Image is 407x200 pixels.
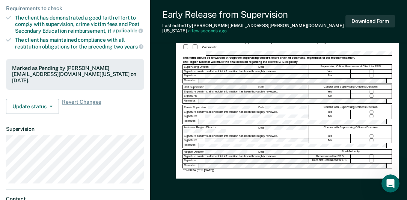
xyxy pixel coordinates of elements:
[183,85,257,89] div: Unit Supervisor:
[36,9,73,17] p: Active 18h ago
[183,94,204,98] div: Signature:
[258,85,309,89] div: Date:
[6,82,144,100] div: Jeremy says…
[12,65,138,84] div: Marked as Pending by [PERSON_NAME][EMAIL_ADDRESS][DOMAIN_NAME][US_STATE] on [DATE].
[183,90,309,94] div: Signature confirms all checklist information has been thoroughly reviewed.
[182,60,392,64] div: The Region Director will make the final decision regarding the client's ERS eligibility
[24,142,30,148] button: Emoji picker
[15,37,144,50] div: The client has maintained compliance with all restitution obligations for the preceding two
[183,74,204,78] div: Signature:
[124,44,143,50] span: years
[6,126,144,132] dt: Supervision
[12,57,117,72] div: Let me know if you have any more questions!
[258,65,309,69] div: Date:
[381,174,399,192] iframe: Intercom live chat
[309,110,351,114] div: Yes
[6,100,144,129] div: Jeremy says…
[132,3,145,17] div: Close
[183,70,309,73] div: Signature confirms all checklist information has been thoroughly reviewed.
[183,150,257,154] div: Region Director:
[6,5,144,12] div: Requirements to check
[62,99,101,114] span: Revert Changes
[129,139,141,152] button: Send a message…
[162,9,345,20] div: Early Release from Supervision
[183,65,257,69] div: Supervising Officer:
[21,4,33,16] img: Profile image for Rajan
[5,3,19,17] button: go back
[183,164,199,168] div: Remarks:
[309,90,351,94] div: Yes
[182,168,392,172] div: PSV-323A (Rev. [DATE])
[309,74,351,78] div: No
[309,155,351,158] div: Recommend for ERS
[183,119,199,124] div: Remarks:
[50,82,144,99] div: Do we have to add comments?
[162,23,345,34] div: Last edited by [PERSON_NAME][EMAIL_ADDRESS][PERSON_NAME][DOMAIN_NAME][US_STATE]
[309,134,351,138] div: Yes
[309,138,351,143] div: No
[183,134,309,138] div: Signature confirms all checklist information has been thoroughly reviewed.
[183,138,204,143] div: Signature:
[309,105,392,110] div: Concur with Supervising Officer's Decision
[183,110,309,114] div: Signature confirms all checklist information has been thoroughly reviewed.
[15,15,144,34] div: The client has demonstrated a good faith effort to comply with supervision, crime victim fees and...
[36,142,42,148] button: Gif picker
[258,126,309,134] div: Date:
[309,159,351,163] div: Does Not Recommend for ERS
[309,94,351,98] div: No
[183,159,204,163] div: Signature:
[309,150,392,154] div: Final Authority
[258,105,309,110] div: Date:
[56,87,138,94] div: Do we have to add comments?
[309,85,392,89] div: Concur with Supervising Officer's Decision
[201,45,217,49] div: Comments:
[33,104,138,119] div: Also, is there a way to populate the US, PS, ARD and RD from OIMS
[188,28,227,33] span: a few seconds ago
[309,114,351,119] div: No
[183,105,257,110] div: Parole Supervisor:
[183,99,199,103] div: Remarks:
[113,27,143,33] span: applicable
[183,155,309,158] div: Signature confirms all checklist information has been thoroughly reviewed.
[6,53,144,82] div: Rajan says…
[183,114,204,119] div: Signature:
[309,65,392,69] div: Supervising Officer Recommend Client for ERS
[6,127,144,139] textarea: Message…
[258,150,309,154] div: Date:
[182,56,392,60] div: This form should be forwarded through the supervising officer's entire chain of command, regardle...
[118,3,132,17] button: Home
[48,142,54,148] button: Start recording
[36,4,53,9] h1: Rajan
[6,53,123,76] div: Let me know if you have any more questions!
[27,100,144,123] div: Also, is there a way to populate the US, PS, ARD and RD from OIMS
[183,126,257,134] div: Assistant Region Director:
[309,70,351,73] div: Yes
[6,99,59,114] button: Update status
[12,142,18,148] button: Upload attachment
[345,15,395,27] button: Download Form
[183,79,199,83] div: Remarks:
[309,126,392,134] div: Concur with Supervising Officer's Decision
[183,143,199,148] div: Remarks:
